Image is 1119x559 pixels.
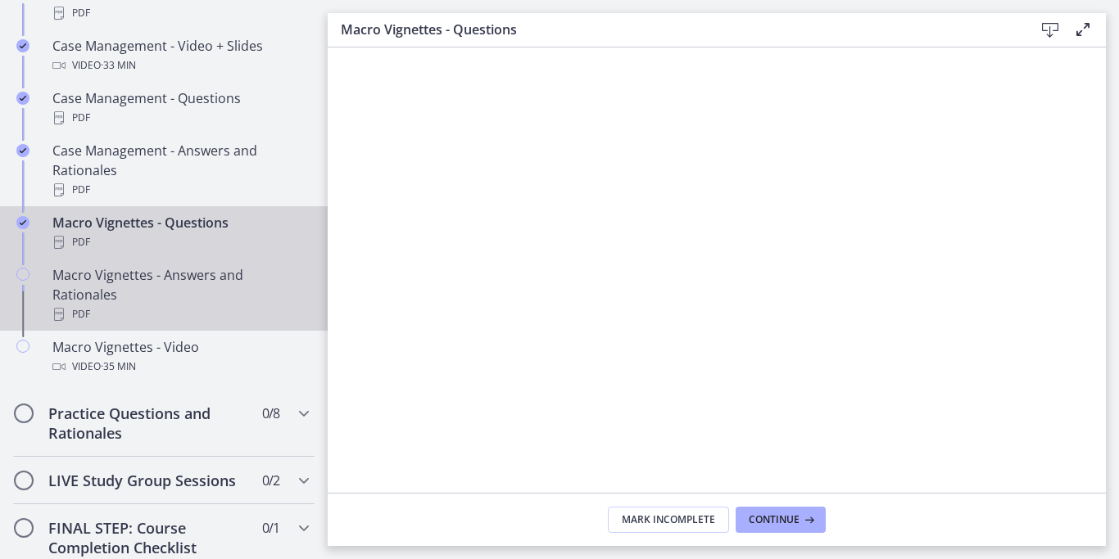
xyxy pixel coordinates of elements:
div: Video [52,56,308,75]
i: Completed [16,39,29,52]
h3: Macro Vignettes - Questions [341,20,1008,39]
button: Continue [736,507,826,533]
span: 0 / 2 [262,471,279,490]
i: Completed [16,144,29,157]
div: Video [52,357,308,376]
h2: Practice Questions and Rationales [48,403,248,443]
div: Macro Vignettes - Video [52,337,308,376]
button: Mark Incomplete [608,507,729,533]
span: 0 / 8 [262,403,279,423]
i: Completed [16,216,29,229]
div: PDF [52,3,308,23]
h2: FINAL STEP: Course Completion Checklist [48,518,248,557]
span: Mark Incomplete [622,513,715,526]
div: PDF [52,180,308,200]
span: · 35 min [101,357,136,376]
div: Case Management - Questions [52,88,308,128]
div: PDF [52,232,308,252]
span: Continue [749,513,800,526]
div: Case Management - Video + Slides [52,36,308,75]
i: Completed [16,92,29,105]
h2: LIVE Study Group Sessions [48,471,248,490]
div: Case Management - Answers and Rationales [52,141,308,200]
span: · 33 min [101,56,136,75]
div: PDF [52,108,308,128]
span: 0 / 1 [262,518,279,538]
div: Macro Vignettes - Answers and Rationales [52,265,308,324]
div: Macro Vignettes - Questions [52,213,308,252]
div: PDF [52,304,308,324]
